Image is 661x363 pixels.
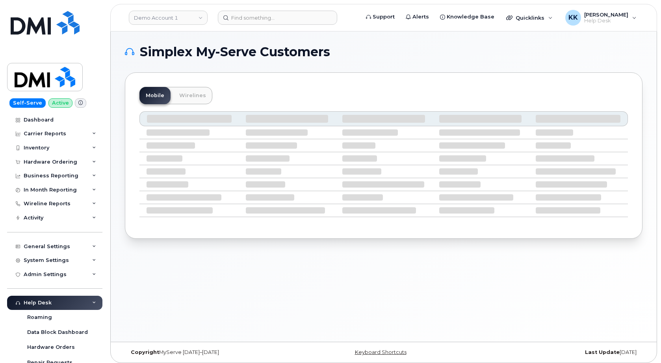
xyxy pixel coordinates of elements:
strong: Last Update [585,349,620,355]
strong: Copyright [131,349,159,355]
div: MyServe [DATE]–[DATE] [125,349,297,356]
a: Wirelines [173,87,212,104]
a: Mobile [139,87,171,104]
span: Simplex My-Serve Customers [140,46,330,58]
a: Keyboard Shortcuts [355,349,407,355]
div: [DATE] [470,349,642,356]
